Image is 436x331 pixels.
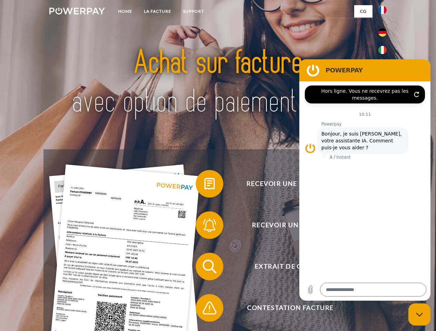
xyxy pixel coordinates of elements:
[66,33,370,132] img: title-powerpay_fr.svg
[261,17,372,30] a: CG (achat sur facture)
[196,294,375,322] button: Contestation Facture
[206,253,375,280] span: Extrait de compte
[378,6,387,14] img: fr
[112,5,138,18] a: Home
[201,258,218,275] img: qb_search.svg
[138,5,177,18] a: LA FACTURE
[206,211,375,239] span: Recevoir un rappel?
[201,217,218,234] img: qb_bell.svg
[49,8,105,14] img: logo-powerpay-white.svg
[196,253,375,280] button: Extrait de compte
[201,299,218,317] img: qb_warning.svg
[354,5,372,18] a: CG
[206,170,375,198] span: Recevoir une facture ?
[408,303,430,325] iframe: Bouton de lancement de la fenêtre de messagerie, conversation en cours
[378,46,387,54] img: it
[206,294,375,322] span: Contestation Facture
[201,175,218,192] img: qb_bill.svg
[196,170,375,198] button: Recevoir une facture ?
[378,28,387,37] img: de
[196,211,375,239] button: Recevoir un rappel?
[177,5,210,18] a: Support
[299,59,430,301] iframe: Fenêtre de messagerie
